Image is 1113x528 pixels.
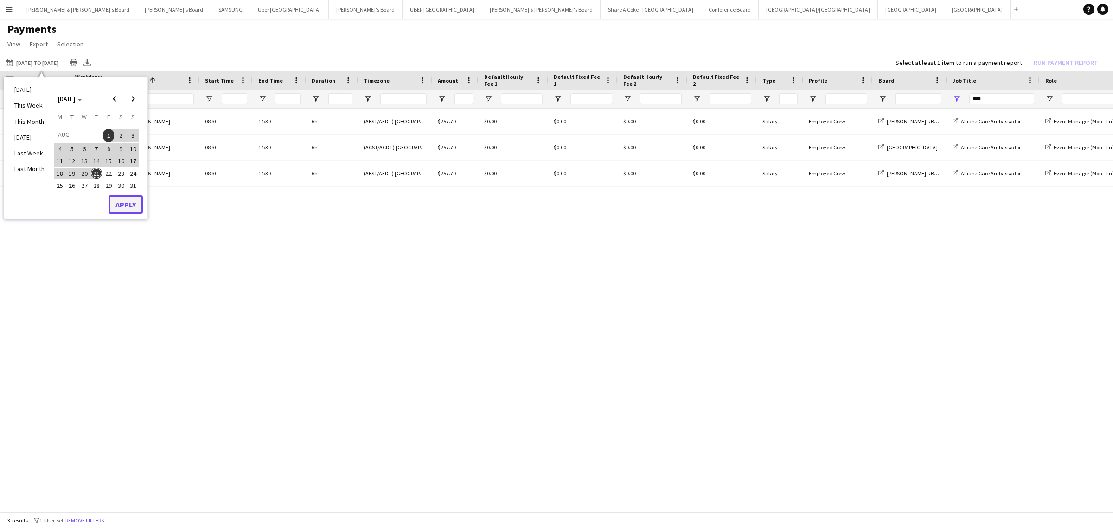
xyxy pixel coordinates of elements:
[953,118,1021,125] a: Allianz Care Ambassador
[953,95,961,103] button: Open Filter Menu
[127,167,139,179] button: 24-08-2025
[79,155,90,167] span: 13
[102,180,115,192] button: 29-08-2025
[548,109,618,134] div: $0.00
[548,161,618,186] div: $0.00
[82,57,93,68] app-action-btn: Export XLSX
[403,0,482,19] button: UBER [GEOGRAPHIC_DATA]
[1045,95,1054,103] button: Open Filter Menu
[54,155,66,167] button: 11-08-2025
[109,195,143,214] button: Apply
[961,170,1021,177] span: Allianz Care Ambassador
[878,95,887,103] button: Open Filter Menu
[896,58,1022,67] div: Select at least 1 item to run a payment report
[258,95,267,103] button: Open Filter Menu
[102,167,115,179] button: 22-08-2025
[199,135,253,160] div: 08:30
[124,90,142,108] button: Next month
[548,135,618,160] div: $0.00
[757,109,803,134] div: Salary
[127,180,139,192] button: 31-08-2025
[961,118,1021,125] span: Allianz Care Ambassador
[9,161,50,177] li: Last Month
[364,77,390,84] span: Timezone
[78,167,90,179] button: 20-08-2025
[687,109,757,134] div: $0.00
[358,109,432,134] div: (AEST/AEDT) [GEOGRAPHIC_DATA]
[554,73,601,87] span: Default Fixed Fee 1
[961,144,1021,151] span: Allianz Care Ambassador
[762,77,775,84] span: Type
[67,180,78,191] span: 26
[9,82,50,97] li: [DATE]
[78,180,90,192] button: 27-08-2025
[253,109,306,134] div: 14:30
[54,143,65,155] span: 4
[878,170,945,177] a: [PERSON_NAME]'s Board
[103,143,114,155] span: 8
[944,0,1011,19] button: [GEOGRAPHIC_DATA]
[90,167,102,179] button: 21-08-2025
[127,129,139,143] button: 03-08-2025
[115,143,127,155] button: 09-08-2025
[107,113,110,121] span: F
[380,93,427,104] input: Timezone Filter Input
[878,77,895,84] span: Board
[128,168,139,179] span: 24
[115,168,127,179] span: 23
[91,155,102,167] span: 14
[7,40,20,48] span: View
[102,155,115,167] button: 15-08-2025
[693,95,701,103] button: Open Filter Menu
[601,0,701,19] button: Share A Coke - [GEOGRAPHIC_DATA]
[131,118,170,125] span: [PERSON_NAME]
[103,155,114,167] span: 15
[623,95,632,103] button: Open Filter Menu
[54,167,66,179] button: 18-08-2025
[91,143,102,155] span: 7
[969,93,1034,104] input: Job Title Filter Input
[479,135,548,160] div: $0.00
[58,95,75,103] span: [DATE]
[128,143,139,155] span: 10
[484,95,493,103] button: Open Filter Menu
[82,113,87,121] span: W
[570,93,612,104] input: Default Fixed Fee 1 Filter Input
[115,143,127,155] span: 9
[329,0,403,19] button: [PERSON_NAME]'s Board
[482,0,601,19] button: [PERSON_NAME] & [PERSON_NAME]'s Board
[1045,77,1057,84] span: Role
[54,129,102,143] td: AUG
[66,155,78,167] button: 12-08-2025
[687,161,757,186] div: $0.00
[878,0,944,19] button: [GEOGRAPHIC_DATA]
[618,161,687,186] div: $0.00
[131,144,170,151] span: [PERSON_NAME]
[54,155,65,167] span: 11
[199,109,253,134] div: 08:30
[205,95,213,103] button: Open Filter Menu
[9,114,50,129] li: This Month
[438,170,456,177] span: $257.70
[701,0,759,19] button: Conference Board
[479,109,548,134] div: $0.00
[66,180,78,192] button: 26-08-2025
[54,180,65,191] span: 25
[54,168,65,179] span: 18
[618,135,687,160] div: $0.00
[878,144,938,151] a: [GEOGRAPHIC_DATA]
[147,93,194,104] input: Name Filter Input
[693,73,740,87] span: Default Fixed Fee 2
[364,95,372,103] button: Open Filter Menu
[438,95,446,103] button: Open Filter Menu
[128,180,139,191] span: 31
[78,143,90,155] button: 06-08-2025
[306,135,358,160] div: 6h
[128,155,139,167] span: 17
[759,0,878,19] button: [GEOGRAPHIC_DATA]/[GEOGRAPHIC_DATA]
[953,170,1021,177] a: Allianz Care Ambassador
[26,38,51,50] a: Export
[115,129,127,142] span: 2
[103,180,114,191] span: 29
[127,143,139,155] button: 10-08-2025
